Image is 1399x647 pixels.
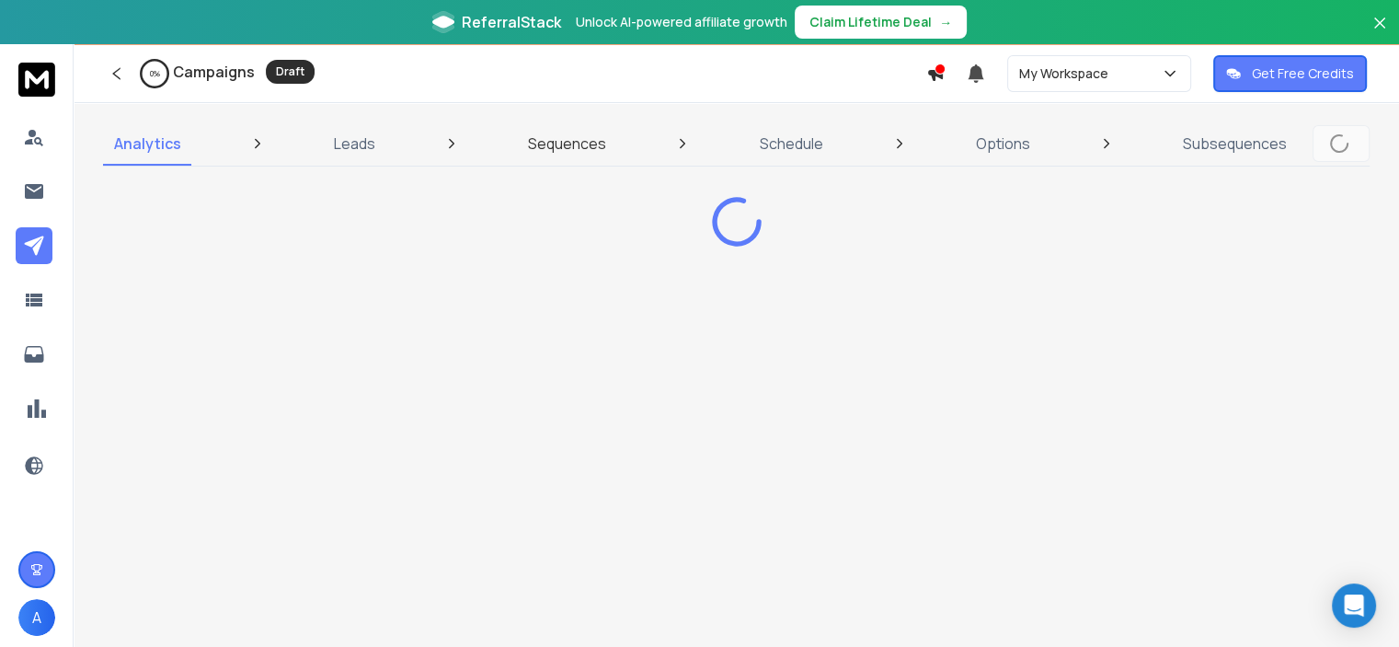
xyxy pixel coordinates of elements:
button: Claim Lifetime Deal→ [795,6,967,39]
span: → [939,13,952,31]
button: Get Free Credits [1213,55,1367,92]
div: Open Intercom Messenger [1332,583,1376,628]
p: Unlock AI-powered affiliate growth [576,13,787,31]
p: Get Free Credits [1252,64,1354,83]
h1: Campaigns [173,61,255,83]
p: Subsequences [1183,133,1287,155]
button: A [18,599,55,636]
button: Close banner [1368,11,1392,55]
p: Schedule [760,133,823,155]
a: Leads [323,121,386,166]
p: Leads [334,133,375,155]
a: Options [965,121,1041,166]
p: Analytics [114,133,181,155]
span: ReferralStack [462,11,561,33]
a: Sequences [517,121,617,166]
a: Analytics [103,121,192,166]
a: Schedule [749,121,834,166]
p: 0 % [150,68,160,79]
p: Sequences [528,133,606,155]
p: My Workspace [1019,64,1116,83]
div: Draft [266,60,315,84]
a: Subsequences [1172,121,1298,166]
p: Options [976,133,1030,155]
